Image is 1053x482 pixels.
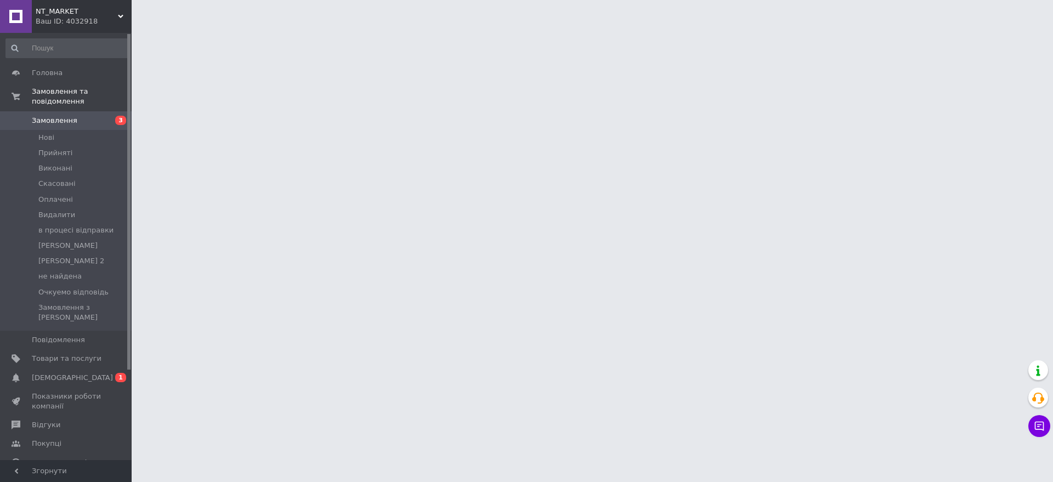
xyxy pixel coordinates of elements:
[38,271,82,281] span: не найдена
[38,241,98,251] span: [PERSON_NAME]
[32,335,85,345] span: Повідомлення
[38,225,114,235] span: в процесі відправки
[32,458,91,468] span: Каталог ProSale
[38,210,75,220] span: Видалити
[38,256,104,266] span: [PERSON_NAME] 2
[36,7,118,16] span: NT_MARKET
[115,116,126,125] span: 3
[32,116,77,126] span: Замовлення
[32,373,113,383] span: [DEMOGRAPHIC_DATA]
[38,195,73,205] span: Оплачені
[32,87,132,106] span: Замовлення та повідомлення
[32,354,101,364] span: Товари та послуги
[1028,415,1050,437] button: Чат з покупцем
[32,420,60,430] span: Відгуки
[36,16,132,26] div: Ваш ID: 4032918
[5,38,129,58] input: Пошук
[38,287,109,297] span: Очкуемо відповідь
[38,133,54,143] span: Нові
[32,392,101,411] span: Показники роботи компанії
[38,163,72,173] span: Виконані
[38,148,72,158] span: Прийняті
[32,439,61,449] span: Покупці
[115,373,126,382] span: 1
[38,303,128,322] span: Замовлення з [PERSON_NAME]
[38,179,76,189] span: Скасовані
[32,68,63,78] span: Головна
